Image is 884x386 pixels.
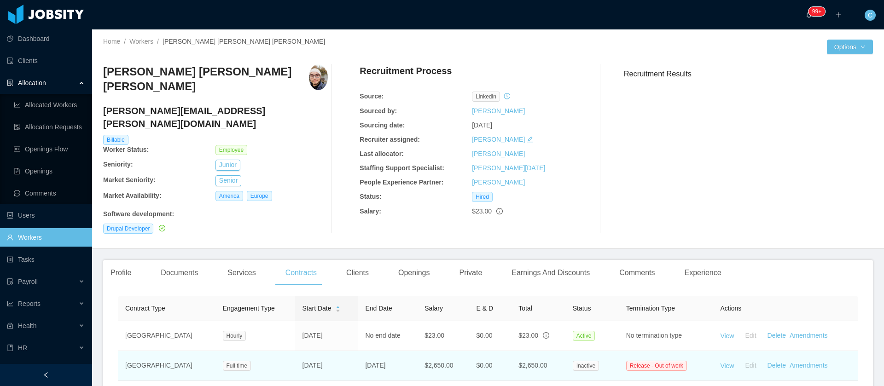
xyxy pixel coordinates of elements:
a: Amendments [790,362,827,369]
div: Clients [339,260,376,286]
span: End Date [365,305,392,312]
h3: Recruitment Results [624,68,873,80]
button: Optionsicon: down [827,40,873,54]
b: Sourcing date: [360,121,405,129]
td: No end date [358,321,417,351]
span: HR [18,344,27,351]
b: Recruiter assigned: [360,136,420,143]
a: icon: idcardOpenings Flow [14,140,85,158]
span: linkedin [472,92,500,102]
span: $0.00 [476,332,492,339]
span: / [124,38,126,45]
div: Comments [612,260,662,286]
span: Health [18,322,36,329]
div: Profile [103,260,139,286]
a: icon: file-textOpenings [14,162,85,180]
span: Full time [223,361,251,371]
span: $2,650.00 [425,362,453,369]
b: Market Availability: [103,192,162,199]
i: icon: caret-down [335,308,340,311]
a: icon: check-circle [157,225,165,232]
span: / [157,38,159,45]
span: $2,650.00 [518,362,547,369]
i: icon: bell [806,12,812,18]
span: Payroll [18,278,38,285]
a: [PERSON_NAME] [472,150,525,157]
div: Sort [335,305,341,311]
span: Termination Type [626,305,675,312]
b: People Experience Partner: [360,179,443,186]
div: Earnings And Discounts [504,260,597,286]
b: Worker Status: [103,146,149,153]
span: America [215,191,243,201]
span: Start Date [302,304,331,313]
span: E & D [476,305,493,312]
button: Junior [215,160,240,171]
span: Hired [472,192,493,202]
a: icon: file-doneAllocation Requests [14,118,85,136]
div: Documents [153,260,205,286]
td: [GEOGRAPHIC_DATA] [118,321,215,351]
a: [PERSON_NAME] [472,107,525,115]
sup: 198 [808,7,825,16]
a: icon: profileTasks [7,250,85,269]
a: icon: auditClients [7,52,85,70]
button: Edit [734,328,763,343]
i: icon: file-protect [7,278,13,285]
i: icon: line-chart [7,300,13,307]
span: Release - Out of work [626,361,687,371]
a: icon: messageComments [14,184,85,202]
a: Delete [768,362,786,369]
span: Actions [720,305,741,312]
span: Allocation [18,79,46,86]
div: Services [220,260,263,286]
a: [PERSON_NAME] [472,136,525,143]
a: icon: userWorkers [7,228,85,247]
span: Inactive [573,361,599,371]
i: icon: check-circle [159,225,165,231]
a: View [720,362,734,369]
a: [PERSON_NAME] [472,179,525,186]
span: info-circle [496,208,503,214]
i: icon: solution [7,80,13,86]
a: icon: line-chartAllocated Workers [14,96,85,114]
span: $23.00 [518,332,538,339]
b: Seniority: [103,161,133,168]
span: Europe [247,191,272,201]
i: icon: plus [835,12,842,18]
span: Employee [215,145,247,155]
span: Contract Type [125,305,165,312]
span: Hourly [223,331,246,341]
b: Software development : [103,210,174,218]
a: Workers [129,38,153,45]
b: Staffing Support Specialist: [360,164,444,172]
span: Status [573,305,591,312]
b: Salary: [360,207,381,215]
h3: [PERSON_NAME] [PERSON_NAME] [PERSON_NAME] [103,64,309,94]
a: Home [103,38,120,45]
span: Billable [103,135,128,145]
h4: Recruitment Process [360,64,452,77]
span: Salary [425,305,443,312]
i: icon: caret-up [335,305,340,307]
td: No termination type [619,321,713,351]
span: Active [573,331,595,341]
div: Experience [677,260,729,286]
span: Drupal Developer [103,224,153,234]
img: 7e71502b-ab7f-41e1-b0c4-2c235c46f5b9_6655fe3979394-400w.png [309,64,328,90]
i: icon: book [7,345,13,351]
button: Senior [215,175,241,186]
a: Amendments [790,332,827,339]
a: [PERSON_NAME][DATE] [472,164,545,172]
a: Delete [768,332,786,339]
b: Source: [360,92,384,100]
span: [PERSON_NAME] [PERSON_NAME] [PERSON_NAME] [163,38,325,45]
span: $23.00 [425,332,444,339]
span: $23.00 [472,207,492,215]
h4: [PERSON_NAME][EMAIL_ADDRESS][PERSON_NAME][DOMAIN_NAME] [103,104,328,130]
td: [DATE] [295,351,358,381]
a: icon: robotUsers [7,206,85,225]
div: Contracts [278,260,324,286]
div: Private [452,260,490,286]
span: [DATE] [472,121,492,129]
